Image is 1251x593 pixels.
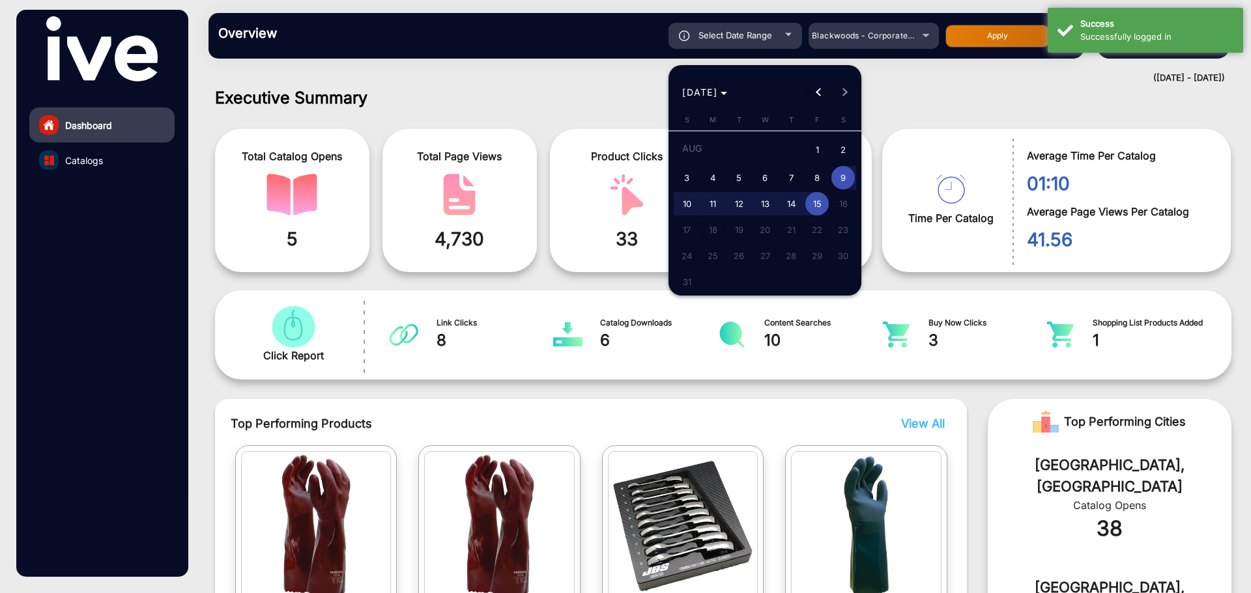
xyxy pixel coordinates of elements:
span: 11 [701,192,725,215]
button: August 25, 2025 [700,243,726,269]
span: 1 [805,137,829,164]
button: August 27, 2025 [752,243,778,269]
span: 31 [675,270,698,294]
span: 30 [831,244,855,268]
button: August 12, 2025 [726,191,752,217]
button: August 19, 2025 [726,217,752,243]
span: 10 [675,192,698,215]
span: F [815,115,820,124]
button: August 30, 2025 [830,243,856,269]
span: 22 [805,218,829,241]
button: Choose month and year [677,81,732,104]
span: 21 [779,218,803,241]
span: 26 [727,244,751,268]
button: August 11, 2025 [700,191,726,217]
span: 14 [779,192,803,215]
span: 7 [779,166,803,189]
span: 23 [831,218,855,241]
span: S [841,115,846,124]
span: 27 [753,244,777,268]
button: August 18, 2025 [700,217,726,243]
span: 4 [701,166,725,189]
button: August 29, 2025 [804,243,830,269]
span: 17 [675,218,698,241]
span: 29 [805,244,829,268]
button: August 23, 2025 [830,217,856,243]
span: [DATE] [682,87,717,98]
button: August 5, 2025 [726,165,752,191]
span: 25 [701,244,725,268]
button: August 3, 2025 [674,165,700,191]
span: M [710,115,716,124]
span: W [762,115,769,124]
span: 8 [805,166,829,189]
span: 6 [753,166,777,189]
span: 13 [753,192,777,215]
button: August 31, 2025 [674,269,700,295]
span: 2 [831,137,855,164]
button: August 20, 2025 [752,217,778,243]
button: August 26, 2025 [726,243,752,269]
span: 9 [831,166,855,189]
button: August 16, 2025 [830,191,856,217]
button: August 7, 2025 [778,165,804,191]
span: 20 [753,218,777,241]
button: August 24, 2025 [674,243,700,269]
button: August 2, 2025 [830,135,856,165]
span: 24 [675,244,698,268]
span: T [789,115,794,124]
span: 3 [675,166,698,189]
div: Success [1080,18,1233,31]
span: 5 [727,166,751,189]
span: 15 [805,192,829,215]
button: August 4, 2025 [700,165,726,191]
div: Successfully logged in [1080,31,1233,44]
span: T [737,115,741,124]
button: August 28, 2025 [778,243,804,269]
button: August 9, 2025 [830,165,856,191]
button: August 8, 2025 [804,165,830,191]
button: August 1, 2025 [804,135,830,165]
button: August 6, 2025 [752,165,778,191]
span: S [685,115,689,124]
span: 12 [727,192,751,215]
button: August 13, 2025 [752,191,778,217]
span: 28 [779,244,803,268]
button: August 17, 2025 [674,217,700,243]
span: 18 [701,218,725,241]
span: 19 [727,218,751,241]
button: August 14, 2025 [778,191,804,217]
button: August 15, 2025 [804,191,830,217]
td: AUG [674,135,804,165]
button: August 10, 2025 [674,191,700,217]
span: 16 [831,192,855,215]
button: Previous month [806,79,832,105]
button: August 21, 2025 [778,217,804,243]
button: August 22, 2025 [804,217,830,243]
